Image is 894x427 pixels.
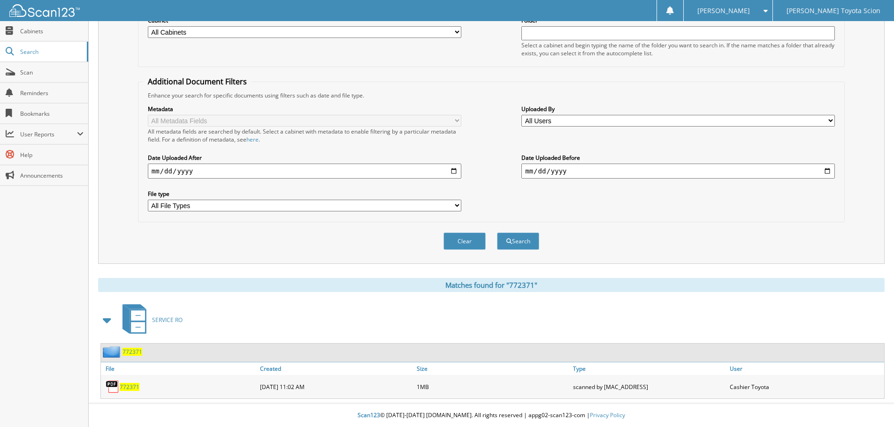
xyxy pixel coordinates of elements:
a: 772371 [120,383,139,391]
span: Scan123 [358,411,380,419]
a: Size [414,362,571,375]
div: scanned by [MAC_ADDRESS] [571,377,727,396]
div: Select a cabinet and begin typing the name of the folder you want to search in. If the name match... [521,41,835,57]
div: Enhance your search for specific documents using filters such as date and file type. [143,91,840,99]
div: 1MB [414,377,571,396]
a: Created [258,362,414,375]
a: Privacy Policy [590,411,625,419]
a: User [727,362,884,375]
span: SERVICE RO [152,316,183,324]
label: File type [148,190,461,198]
span: Reminders [20,89,84,97]
div: Matches found for "772371" [98,278,885,292]
input: start [148,164,461,179]
img: PDF.png [106,380,120,394]
input: end [521,164,835,179]
div: © [DATE]-[DATE] [DOMAIN_NAME]. All rights reserved | appg02-scan123-com | [89,404,894,427]
label: Date Uploaded Before [521,154,835,162]
span: Scan [20,68,84,76]
div: All metadata fields are searched by default. Select a cabinet with metadata to enable filtering b... [148,127,461,143]
a: here [246,135,259,143]
span: Cabinets [20,27,84,35]
img: scan123-logo-white.svg [9,4,80,17]
a: Type [571,362,727,375]
legend: Additional Document Filters [143,76,252,87]
span: Help [20,151,84,159]
span: [PERSON_NAME] [697,8,750,14]
a: 772371 [122,348,142,356]
button: Clear [443,232,486,250]
div: Cashier Toyota [727,377,884,396]
span: [PERSON_NAME] Toyota Scion [787,8,880,14]
div: [DATE] 11:02 AM [258,377,414,396]
span: Announcements [20,172,84,180]
label: Uploaded By [521,105,835,113]
button: Search [497,232,539,250]
label: Metadata [148,105,461,113]
span: Search [20,48,82,56]
label: Date Uploaded After [148,154,461,162]
span: User Reports [20,130,77,138]
iframe: Chat Widget [847,382,894,427]
img: folder2.png [103,346,122,358]
span: Bookmarks [20,110,84,118]
a: File [101,362,258,375]
a: SERVICE RO [117,301,183,338]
